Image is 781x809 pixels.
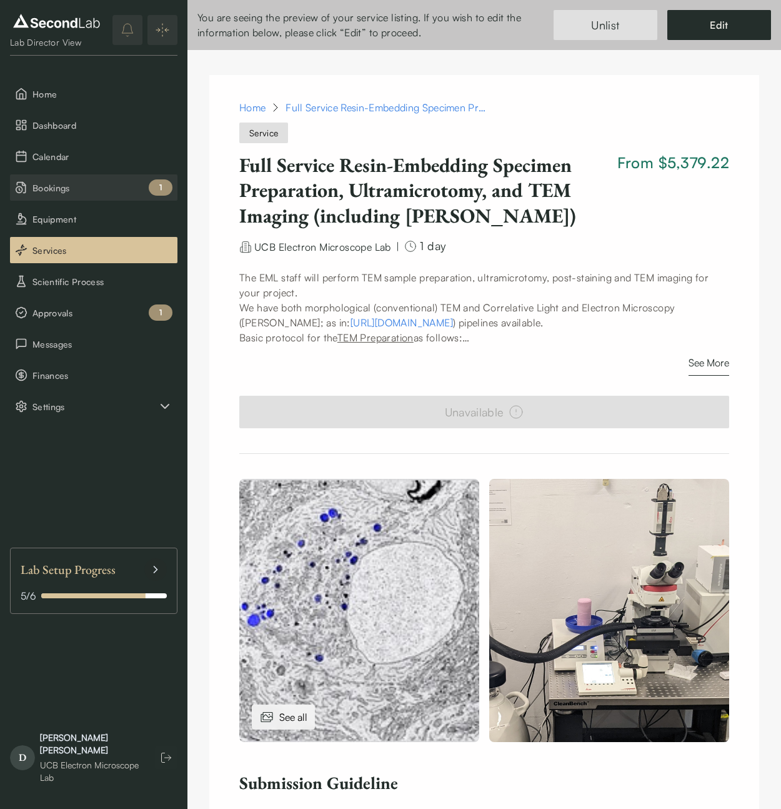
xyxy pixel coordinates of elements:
[239,479,479,742] img: Full Service Resin-Embedding Specimen Preparation, Ultramicrotomy, and TEM Imaging (including CLE...
[239,772,729,794] h6: Submission Guideline
[239,123,288,143] span: Service
[40,731,142,756] div: [PERSON_NAME] [PERSON_NAME]
[147,15,177,45] button: Expand/Collapse sidebar
[337,331,414,344] u: TEM Preparation
[10,206,177,232] button: Equipment
[32,88,172,101] span: Home
[420,239,445,253] span: 1 day
[21,588,36,603] span: 5 / 6
[689,355,729,376] button: See More
[10,237,177,263] button: Services
[259,710,274,725] img: images
[40,759,142,784] div: UCB Electron Microscope Lab
[396,239,399,254] div: |
[197,10,546,40] div: You are seeing the preview of your service listing. If you wish to edit the information below, pl...
[32,306,172,319] span: Approvals
[10,36,103,49] div: Lab Director View
[554,10,657,40] button: Unlist
[617,153,729,174] span: From $5,379.22
[252,705,315,730] div: See all
[10,112,177,138] button: Dashboard
[10,81,177,107] button: Home
[239,300,729,330] p: We have both morphological (conventional) TEM and Correlative Light and Electron Microscopy ([PER...
[10,331,177,357] button: Messages
[155,746,177,769] button: Log out
[254,241,391,253] span: UCB Electron Microscope Lab
[10,143,177,169] button: Calendar
[10,362,177,388] button: Finances
[254,239,391,252] a: UCB Electron Microscope Lab
[149,179,172,196] div: 1
[10,11,103,31] img: logo
[351,316,453,329] a: [URL][DOMAIN_NAME]
[10,299,177,326] button: Approvals
[32,150,172,163] span: Calendar
[239,270,729,300] p: The EML staff will perform TEM sample preparation, ultramicrotomy, post-staining and TEM imaging ...
[32,181,172,194] span: Bookings
[10,268,177,294] button: Scientific Process
[149,304,172,321] div: 1
[112,15,142,45] button: notifications
[10,745,35,770] span: D
[32,338,172,351] span: Messages
[21,558,116,581] span: Lab Setup Progress
[10,174,177,201] li: Bookings
[239,100,266,115] a: Home
[10,393,177,420] button: Settings
[32,275,172,288] span: Scientific Process
[239,330,729,345] p: Basic protocol for the as follows:
[32,119,172,132] span: Dashboard
[489,479,729,742] img: Full Service Resin-Embedding Specimen Preparation, Ultramicrotomy, and TEM Imaging (including CLE...
[667,10,771,40] a: Edit
[32,213,172,226] span: Equipment
[10,393,177,420] div: Settings sub items
[239,153,612,228] h1: Full Service Resin-Embedding Specimen Preparation, Ultramicrotomy, and TEM Imaging (including [PE...
[286,100,485,115] div: Full Service Resin-Embedding Specimen Preparation, Ultramicrotomy, and TEM Imaging (including CLEM)
[32,369,172,382] span: Finances
[10,174,177,201] button: Bookings 1 pending
[32,400,157,413] span: Settings
[32,244,172,257] span: Services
